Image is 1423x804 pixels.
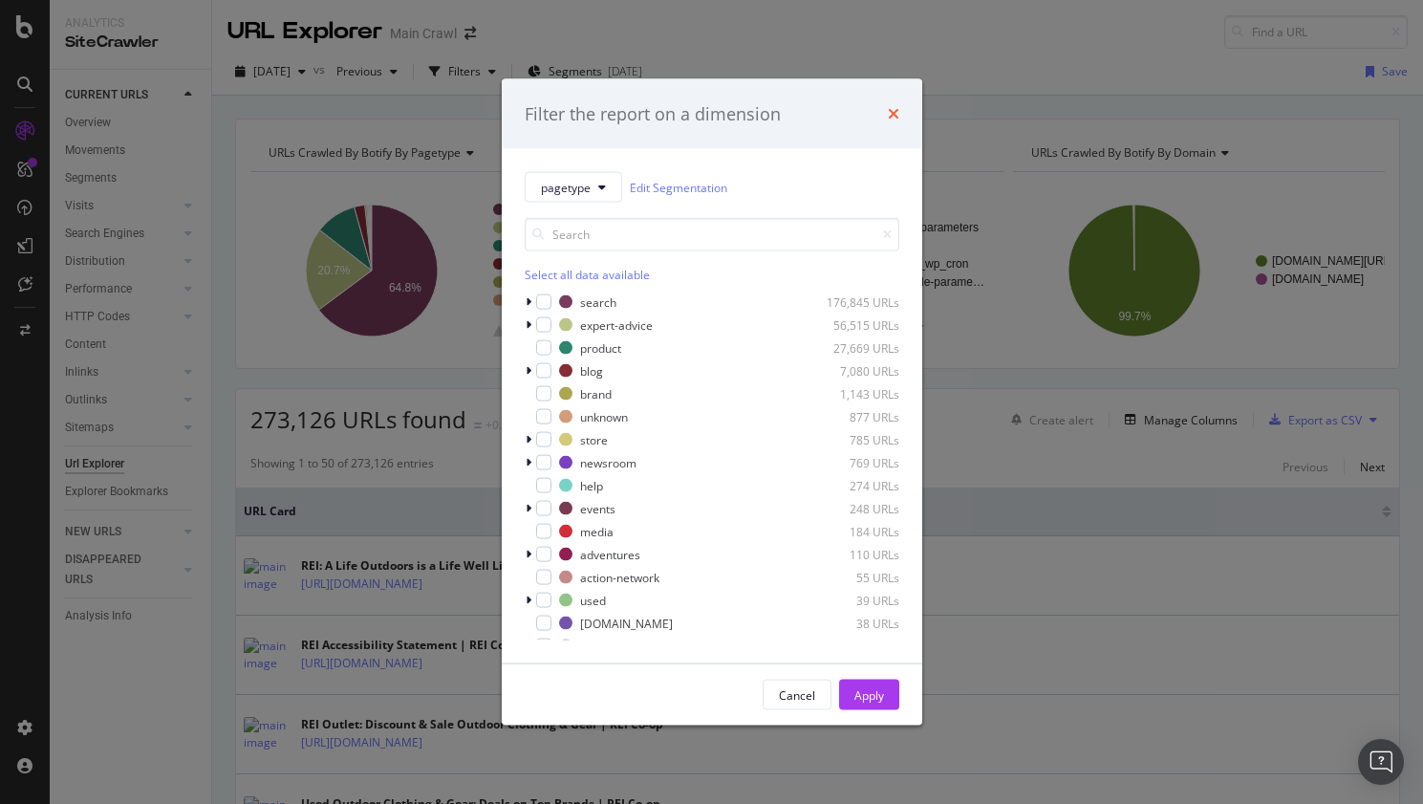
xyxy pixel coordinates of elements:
div: 274 URLs [806,477,899,493]
div: help [580,477,603,493]
input: Search [525,218,899,251]
div: 184 URLs [806,523,899,539]
div: Open Intercom Messenger [1358,739,1404,785]
div: 7,080 URLs [806,362,899,379]
div: 1,143 URLs [806,385,899,402]
div: brand [580,385,612,402]
button: pagetype [525,172,622,203]
div: adventures [580,546,640,562]
button: Apply [839,680,899,710]
a: Edit Segmentation [630,177,727,197]
div: expert-advice [580,316,653,333]
div: used [580,592,606,608]
div: action-network [580,569,659,585]
div: media [580,523,614,539]
div: blog [580,362,603,379]
div: 38 URLs [806,615,899,631]
div: events [580,500,615,516]
span: pagetype [541,179,591,195]
div: product [580,339,621,356]
div: Cancel [779,686,815,703]
div: 27 URLs [806,638,899,654]
div: times [888,101,899,126]
div: 27,669 URLs [806,339,899,356]
div: modal [502,78,922,726]
div: newsroom [580,454,636,470]
div: 55 URLs [806,569,899,585]
div: 39 URLs [806,592,899,608]
div: Filter the report on a dimension [525,101,781,126]
div: unknown [580,408,628,424]
div: 176,845 URLs [806,293,899,310]
div: membership [580,638,648,654]
div: [DOMAIN_NAME] [580,615,673,631]
div: 56,515 URLs [806,316,899,333]
div: store [580,431,608,447]
div: Apply [854,686,884,703]
button: Cancel [763,680,831,710]
div: 248 URLs [806,500,899,516]
div: search [580,293,616,310]
div: 110 URLs [806,546,899,562]
div: 769 URLs [806,454,899,470]
div: Select all data available [525,267,899,283]
div: 877 URLs [806,408,899,424]
div: 785 URLs [806,431,899,447]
